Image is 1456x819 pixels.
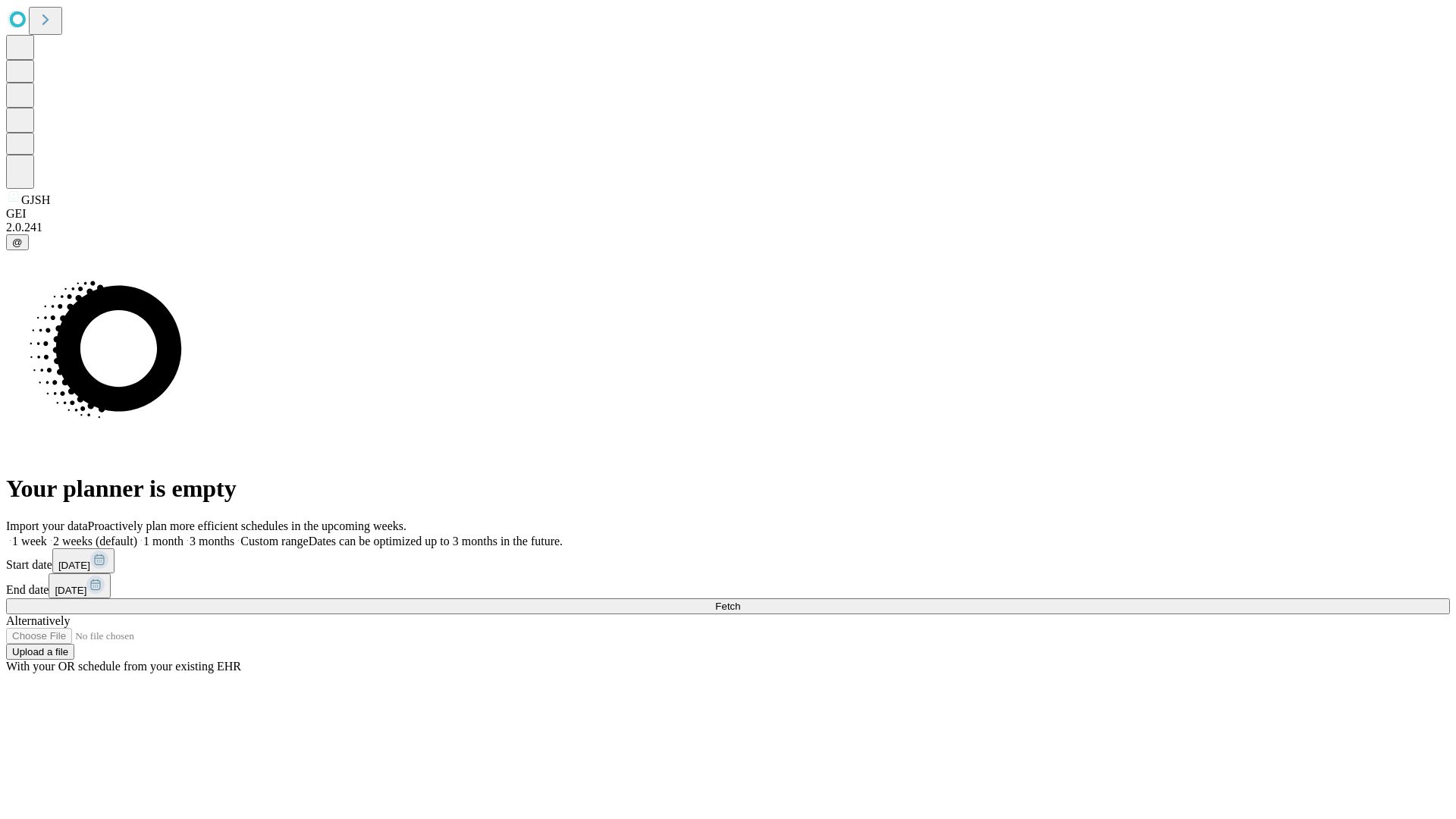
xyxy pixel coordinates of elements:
button: Fetch [6,598,1450,614]
span: Custom range [240,535,308,548]
span: Dates can be optimized up to 3 months in the future. [309,535,563,548]
span: Fetch [715,601,740,612]
span: 1 week [12,535,47,548]
div: Start date [6,548,1450,573]
span: @ [12,237,23,248]
button: [DATE] [52,548,115,573]
button: Upload a file [6,644,74,660]
span: Alternatively [6,614,70,627]
span: With your OR schedule from your existing EHR [6,660,241,673]
span: 2 weeks (default) [53,535,137,548]
div: 2.0.241 [6,221,1450,234]
span: 1 month [143,535,184,548]
div: GEI [6,207,1450,221]
span: [DATE] [55,585,86,596]
span: Import your data [6,519,88,532]
span: Proactively plan more efficient schedules in the upcoming weeks. [88,519,406,532]
span: [DATE] [58,560,90,571]
span: GJSH [21,193,50,206]
button: [DATE] [49,573,111,598]
button: @ [6,234,29,250]
h1: Your planner is empty [6,475,1450,503]
div: End date [6,573,1450,598]
span: 3 months [190,535,234,548]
